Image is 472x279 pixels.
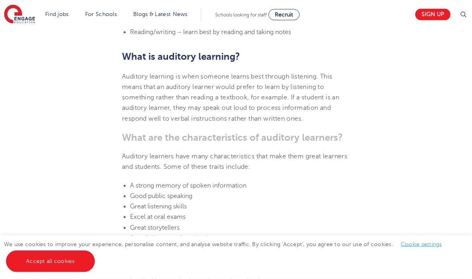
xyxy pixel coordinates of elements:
[85,11,117,17] a: For Schools
[130,182,246,190] span: A strong memory of spoken information
[275,12,293,18] span: Recruit
[130,224,180,232] span: Great storytellers
[122,153,347,171] span: Auditory learners have many characteristics that make them great learners and students. Some of t...
[215,12,267,18] span: Schools looking for staff
[6,251,95,272] a: Accept all cookies
[130,193,192,200] span: Good public speaking
[130,214,186,221] span: Excel at oral exams
[401,241,442,247] a: Cookie settings
[130,29,291,36] span: Reading/writing – learn best by reading and taking notes
[130,235,207,242] span: Benefit from reading aloud
[122,73,339,123] span: Auditory learning is when someone learns best through listening. This means that an auditory lear...
[4,241,450,264] span: We use cookies to improve your experience, personalise content, and analyse website traffic. By c...
[122,132,343,144] b: What are the characteristics of auditory learners?
[133,11,188,17] a: Blogs & Latest News
[268,9,300,20] a: Recruit
[415,9,450,20] a: Sign up
[45,11,69,17] a: Find jobs
[130,203,187,210] span: Great listening skills
[4,5,35,25] img: Engage Education
[122,51,240,63] b: What is auditory learning?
